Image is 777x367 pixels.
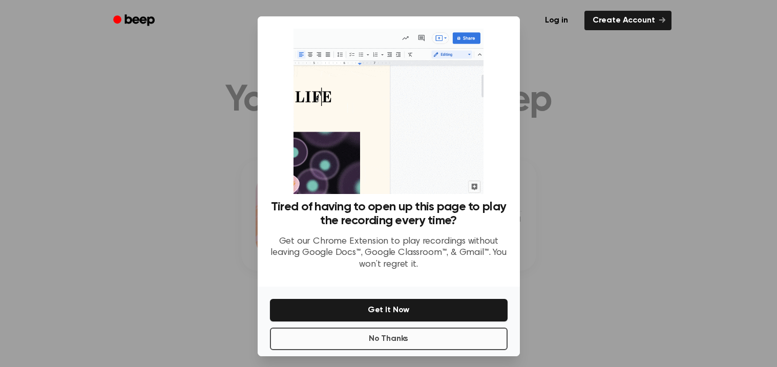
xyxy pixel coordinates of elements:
[270,299,508,321] button: Get It Now
[270,200,508,228] h3: Tired of having to open up this page to play the recording every time?
[270,328,508,350] button: No Thanks
[270,236,508,271] p: Get our Chrome Extension to play recordings without leaving Google Docs™, Google Classroom™, & Gm...
[535,9,578,32] a: Log in
[106,11,164,31] a: Beep
[584,11,671,30] a: Create Account
[293,29,484,194] img: Beep extension in action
